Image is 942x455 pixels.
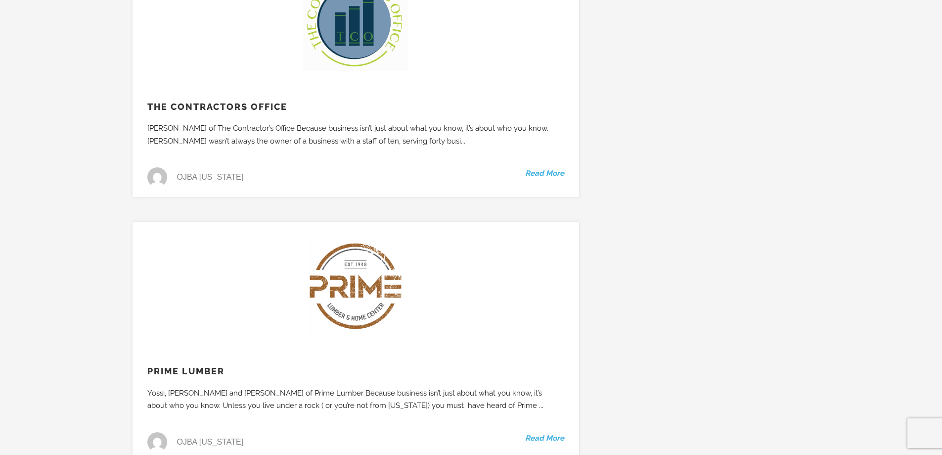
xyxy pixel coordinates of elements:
a: Read More [525,167,564,180]
textarea: Type your message and click 'Submit' [13,150,180,297]
div: Minimize live chat window [162,5,186,29]
em: Submit [145,305,179,318]
div: Leave a message [51,55,166,68]
div: [PERSON_NAME] of The Contractor’s Office Because business isn’t just about what you know, it’s ab... [133,122,573,148]
a: Prime Lumber [147,366,224,376]
a: The Contractors Office [147,101,287,112]
input: Enter your last name [13,92,180,113]
input: Enter your email address [13,121,180,143]
span: OJBA [US_STATE] [177,176,244,178]
div: Yossi, [PERSON_NAME] and [PERSON_NAME] of Prime Lumber Because business isn’t just about what you... [133,387,573,412]
a: Read More [525,432,564,445]
span: OJBA [US_STATE] [177,441,244,443]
